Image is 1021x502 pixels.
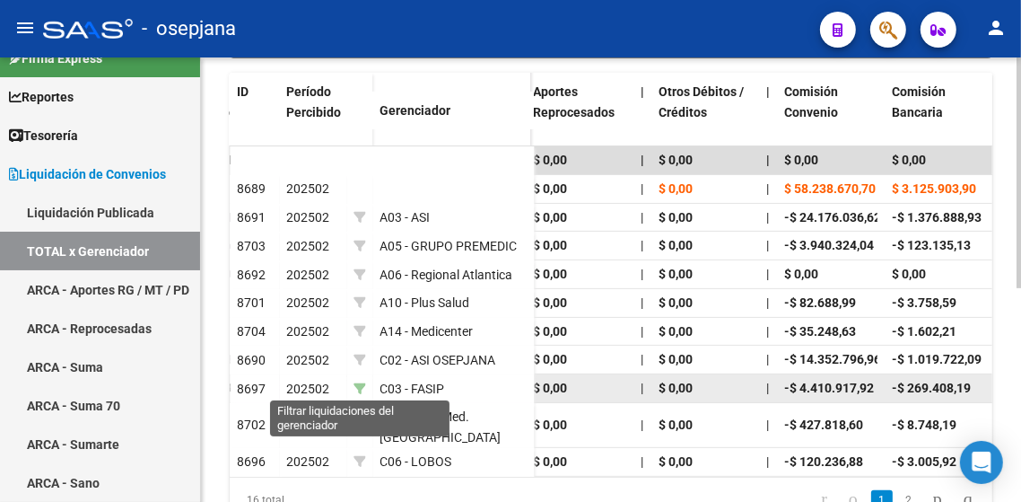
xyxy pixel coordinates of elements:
span: | [766,454,769,469]
span: $ 0,00 [659,210,693,225]
span: -$ 82.688,99 [784,295,856,310]
span: | [641,84,644,99]
span: -$ 3.758,59 [892,295,956,310]
span: 8696 [237,454,266,469]
span: $ 0,00 [533,454,567,469]
span: $ 0,00 [659,267,693,281]
span: -$ 427.818,60 [784,418,863,432]
span: $ 0,00 [659,295,693,310]
span: Comisión Bancaria [892,84,946,119]
span: 202502 [286,268,329,282]
span: $ 0,00 [533,153,567,167]
span: | [766,210,769,225]
span: | [766,324,769,339]
span: -$ 269.408,19 [892,381,971,395]
span: C04 - Ctro. Med. [GEOGRAPHIC_DATA] [380,410,501,445]
span: | [641,153,644,167]
span: $ 0,00 [659,381,693,395]
span: 202502 [286,382,329,396]
span: A06 - Regional Atlantica [380,268,512,282]
mat-icon: person [985,17,1007,39]
span: Tesorería [9,126,78,145]
span: | [641,238,643,252]
span: Aportes Reprocesados [533,84,615,119]
span: 8691 [237,210,266,225]
span: | [766,84,770,99]
span: 8692 [237,268,266,282]
span: $ 0,00 [784,267,818,281]
span: $ 0,00 [533,238,567,252]
span: -$ 120.236,88 [784,454,863,469]
span: 202502 [286,239,329,253]
span: | [641,324,643,339]
span: 8702 [237,418,266,432]
datatable-header-cell: | [759,73,777,152]
span: $ 0,00 [533,352,567,366]
span: | [641,381,643,395]
span: | [641,181,643,196]
span: | [641,295,643,310]
span: | [766,381,769,395]
span: A05 - GRUPO PREMEDIC [380,239,517,253]
span: $ 58.238.670,70 [784,181,876,196]
span: | [641,418,643,432]
span: $ 0,00 [533,324,567,339]
datatable-header-cell: ID [230,73,279,148]
span: | [766,418,769,432]
span: 202502 [286,181,329,196]
span: 202502 [286,210,329,225]
span: $ 0,00 [659,181,693,196]
span: 202502 [286,418,329,432]
span: $ 0,00 [533,381,567,395]
span: | [641,267,643,281]
span: 202502 [286,454,329,469]
span: | [641,210,643,225]
datatable-header-cell: Otros Débitos / Créditos [651,73,759,152]
span: Reportes [9,87,74,107]
span: -$ 1.602,21 [892,324,956,339]
span: $ 0,00 [659,324,693,339]
span: -$ 14.352.796,96 [784,352,881,366]
span: -$ 24.176.036,62 [784,210,881,225]
span: $ 0,00 [533,295,567,310]
span: Firma Express [9,48,102,68]
span: C06 - LOBOS [380,454,451,469]
span: -$ 3.005,92 [892,454,956,469]
span: 8689 [237,181,266,196]
datatable-header-cell: Comisión Convenio [777,73,885,152]
span: -$ 4.410.917,92 [784,381,874,395]
span: Liquidación de Convenios [9,164,166,184]
span: $ 0,00 [892,267,926,281]
span: $ 0,00 [784,153,818,167]
span: $ 0,00 [533,418,567,432]
span: -$ 1.019.722,09 [892,352,982,366]
span: | [641,454,643,469]
span: 202502 [286,353,329,367]
span: $ 0,00 [659,418,693,432]
span: Período Percibido [286,84,341,119]
span: $ 0,00 [533,267,567,281]
span: $ 0,00 [659,153,693,167]
span: -$ 3.940.324,04 [784,238,874,252]
span: $ 0,00 [892,153,926,167]
span: A10 - Plus Salud [380,295,469,310]
span: Gerenciador [380,103,450,118]
span: $ 0,00 [533,181,567,196]
span: $ 0,00 [659,238,693,252]
span: A14 - Medicenter [380,324,473,339]
span: | [766,352,769,366]
span: $ 0,00 [533,210,567,225]
span: C02 - ASI OSEPJANA [380,353,495,367]
span: Comisión Convenio [784,84,838,119]
span: | [766,153,770,167]
span: $ 0,00 [659,352,693,366]
span: ID [237,84,249,99]
span: $ 0,00 [659,454,693,469]
span: -$ 35.248,63 [784,324,856,339]
span: | [766,295,769,310]
datatable-header-cell: Comisión Bancaria [885,73,992,152]
span: 202502 [286,324,329,339]
span: A03 - ASI [380,210,430,225]
span: | [766,238,769,252]
span: 8701 [237,295,266,310]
